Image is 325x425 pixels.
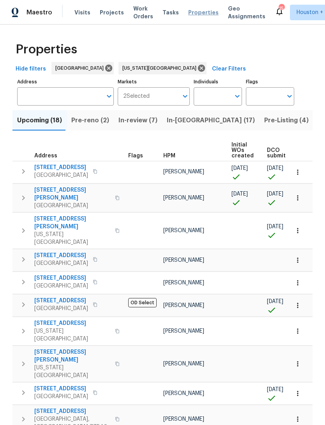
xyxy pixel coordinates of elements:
span: [STREET_ADDRESS] [34,319,110,327]
span: [DATE] [267,166,283,171]
span: [PERSON_NAME] [163,195,204,201]
div: 15 [279,5,284,12]
div: [US_STATE][GEOGRAPHIC_DATA] [118,62,207,74]
span: [DATE] [267,299,283,304]
button: Open [284,91,295,102]
span: HPM [163,153,175,159]
span: Geo Assignments [228,5,265,20]
label: Flags [246,79,294,84]
span: [PERSON_NAME] [163,169,204,175]
span: [GEOGRAPHIC_DATA] [34,282,88,290]
span: OD Select [128,298,157,307]
button: Hide filters [12,62,49,76]
span: [DATE] [267,387,283,392]
span: [PERSON_NAME] [163,361,204,367]
span: [PERSON_NAME] [163,328,204,334]
span: [DATE] [267,191,283,197]
span: Upcoming (18) [17,115,62,126]
span: Properties [188,9,219,16]
span: [PERSON_NAME] [163,416,204,422]
span: [PERSON_NAME] [163,228,204,233]
span: Address [34,153,57,159]
span: DCO submitted [267,148,295,159]
span: [GEOGRAPHIC_DATA] [34,171,88,179]
label: Address [17,79,114,84]
span: [GEOGRAPHIC_DATA] [34,259,88,267]
span: Initial WOs created [231,142,254,159]
span: [STREET_ADDRESS] [34,297,88,305]
span: [DATE] [231,191,248,197]
span: [GEOGRAPHIC_DATA] [34,202,110,210]
span: [STREET_ADDRESS] [34,407,110,415]
label: Individuals [194,79,242,84]
span: [STREET_ADDRESS] [34,252,88,259]
span: Flags [128,153,143,159]
span: [PERSON_NAME] [163,280,204,286]
span: Visits [74,9,90,16]
span: [GEOGRAPHIC_DATA] [55,64,107,72]
span: [PERSON_NAME] [163,303,204,308]
span: Pre-Listing (4) [264,115,309,126]
span: [STREET_ADDRESS][PERSON_NAME] [34,215,110,231]
span: [STREET_ADDRESS] [34,385,88,393]
span: [GEOGRAPHIC_DATA] [34,393,88,400]
span: [PERSON_NAME] [163,391,204,396]
span: [STREET_ADDRESS] [34,274,88,282]
span: [US_STATE][GEOGRAPHIC_DATA] [34,364,110,379]
span: [STREET_ADDRESS][PERSON_NAME] [34,186,110,202]
span: [DATE] [231,166,248,171]
span: 2 Selected [123,93,150,100]
button: Open [232,91,243,102]
span: [DATE] [267,224,283,229]
span: [US_STATE][GEOGRAPHIC_DATA] [34,231,110,246]
span: Maestro [26,9,52,16]
label: Markets [118,79,190,84]
span: In-review (7) [118,115,157,126]
span: [US_STATE][GEOGRAPHIC_DATA] [34,327,110,343]
span: [PERSON_NAME] [163,257,204,263]
span: [STREET_ADDRESS][PERSON_NAME] [34,348,110,364]
span: In-[GEOGRAPHIC_DATA] (17) [167,115,255,126]
span: Pre-reno (2) [71,115,109,126]
span: Projects [100,9,124,16]
span: Properties [16,46,77,53]
span: [US_STATE][GEOGRAPHIC_DATA] [122,64,200,72]
button: Open [180,91,191,102]
span: Work Orders [133,5,153,20]
button: Clear Filters [209,62,249,76]
span: Clear Filters [212,64,246,74]
span: [STREET_ADDRESS] [34,164,88,171]
span: Tasks [162,10,179,15]
span: Hide filters [16,64,46,74]
button: Open [104,91,115,102]
span: [GEOGRAPHIC_DATA] [34,305,88,312]
div: [GEOGRAPHIC_DATA] [51,62,114,74]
